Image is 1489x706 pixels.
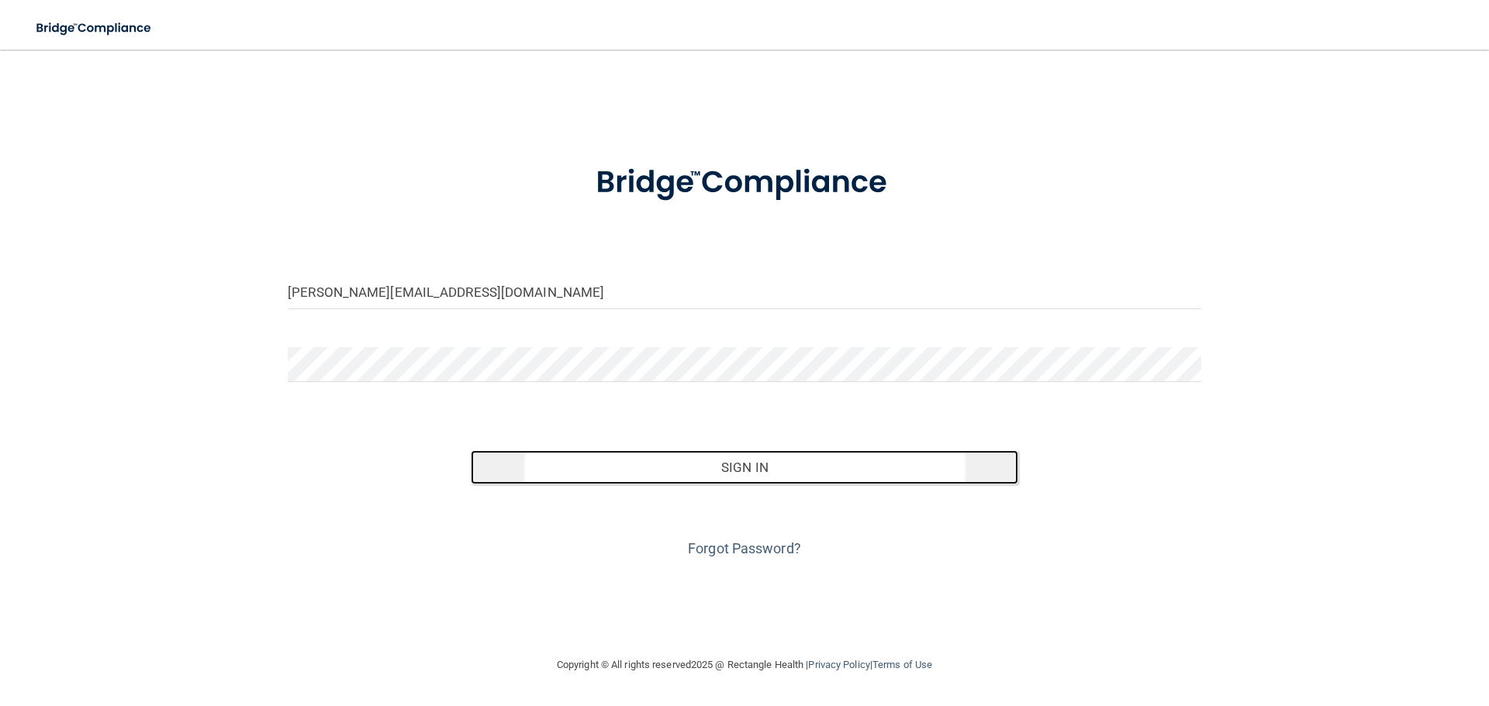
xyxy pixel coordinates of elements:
button: Sign In [471,450,1019,484]
img: bridge_compliance_login_screen.278c3ca4.svg [564,143,925,223]
img: bridge_compliance_login_screen.278c3ca4.svg [23,12,166,44]
a: Terms of Use [872,659,932,670]
a: Forgot Password? [688,540,801,556]
input: Email [288,274,1201,309]
div: Copyright © All rights reserved 2025 @ Rectangle Health | | [461,640,1028,690]
a: Privacy Policy [808,659,869,670]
